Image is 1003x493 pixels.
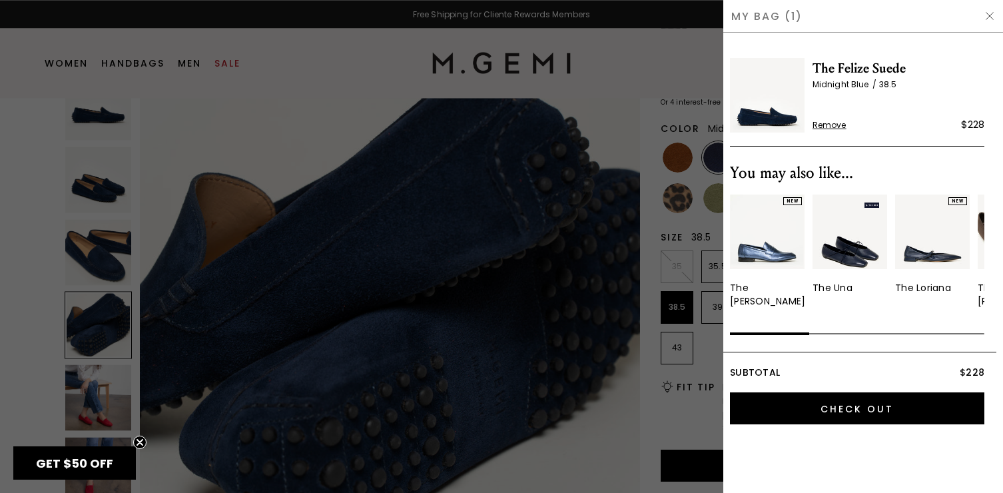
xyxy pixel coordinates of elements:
[783,197,802,205] div: NEW
[895,195,970,294] a: NEWThe Loriana
[813,58,984,79] span: The Felize Suede
[730,163,984,184] div: You may also like...
[730,58,805,133] img: The Felize Suede
[13,446,136,480] div: GET $50 OFFClose teaser
[730,366,780,379] span: Subtotal
[813,79,879,90] span: Midnight Blue
[813,120,846,131] span: Remove
[864,203,879,208] img: The One tag
[36,455,113,472] span: GET $50 OFF
[730,281,805,308] div: The [PERSON_NAME]
[895,281,951,294] div: The Loriana
[133,436,147,449] button: Close teaser
[984,11,995,21] img: Hide Drawer
[960,366,984,379] span: $228
[730,195,805,269] img: 7385131745339_01_Main_New_TheSaccaDonna_MidnightBlue_MetallicLeather_290x387_crop_center.jpg
[730,195,805,308] a: NEWThe [PERSON_NAME]
[895,195,970,269] img: 7385131417659_01_Main_New_TheLoriana_Navy_Leaher_290x387_crop_center.jpg
[730,392,984,424] input: Check Out
[813,195,887,269] img: 7300623138875_02_Hover_New_TheUna_Navy_Nappa_0ca7a4ba-db34-4bc6-b28a-96b4af954a54_290x387_crop_ce...
[879,79,896,90] span: 38.5
[813,195,887,294] a: The One tagThe Una
[961,117,984,133] div: $228
[948,197,967,205] div: NEW
[813,281,852,294] div: The Una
